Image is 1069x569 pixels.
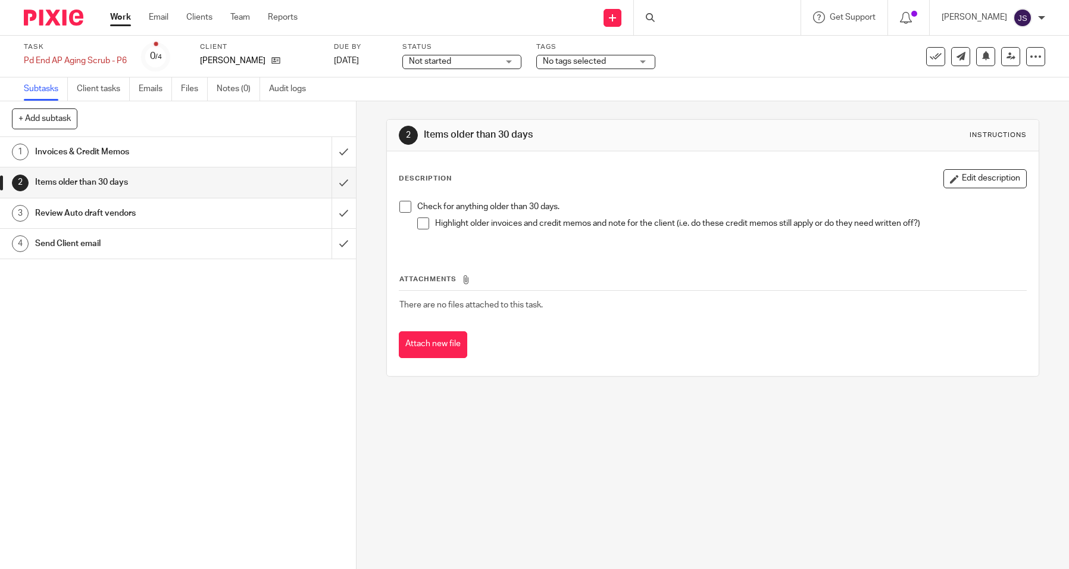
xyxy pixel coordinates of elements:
span: Not started [409,57,451,66]
div: 2 [12,175,29,191]
label: Due by [334,42,387,52]
div: 3 [12,205,29,222]
a: Subtasks [24,77,68,101]
a: Audit logs [269,77,315,101]
a: Email [149,11,168,23]
small: /4 [155,54,162,60]
p: Check for anything older than 30 days. [417,201,1027,213]
button: Edit description [943,169,1027,188]
h1: Items older than 30 days [424,129,738,141]
a: Files [181,77,208,101]
div: 4 [12,235,29,252]
a: Notes (0) [217,77,260,101]
span: There are no files attached to this task. [399,301,543,309]
h1: Invoices & Credit Memos [35,143,225,161]
div: Instructions [970,130,1027,140]
h1: Send Client email [35,235,225,253]
p: Highlight older invoices and credit memos and note for the client (i.e. do these credit memos sti... [435,217,1027,229]
label: Client [200,42,319,52]
p: Description [399,174,452,184]
span: Get Support [830,13,876,21]
img: Pixie [24,10,83,26]
label: Tags [536,42,655,52]
button: Attach new file [399,331,467,358]
a: Client tasks [77,77,130,101]
a: Reports [268,11,298,23]
div: 0 [150,49,162,63]
a: Clients [186,11,212,23]
h1: Review Auto draft vendors [35,204,225,222]
div: 2 [399,126,418,145]
h1: Items older than 30 days [35,173,225,191]
button: + Add subtask [12,108,77,129]
span: [DATE] [334,57,359,65]
label: Status [402,42,521,52]
div: Pd End AP Aging Scrub - P6 [24,55,127,67]
p: [PERSON_NAME] [200,55,265,67]
span: Attachments [399,276,457,282]
img: svg%3E [1013,8,1032,27]
span: No tags selected [543,57,606,66]
label: Task [24,42,127,52]
div: 1 [12,144,29,160]
a: Work [110,11,131,23]
p: [PERSON_NAME] [942,11,1007,23]
a: Team [230,11,250,23]
a: Emails [139,77,172,101]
